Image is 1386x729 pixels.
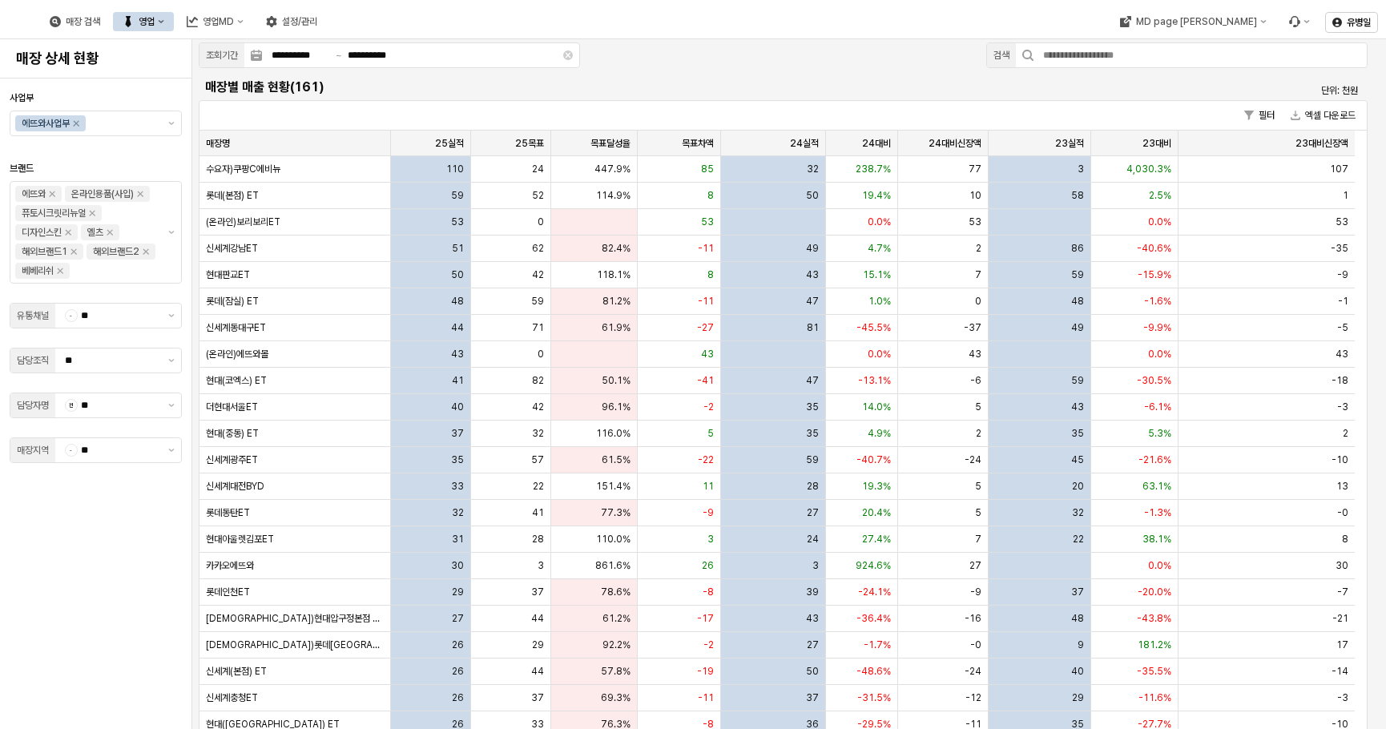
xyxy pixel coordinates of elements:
h5: 매장별 매출 현황(161) [205,79,1069,95]
span: 44 [531,612,544,625]
span: 96.1% [602,401,631,413]
span: 카카오에뜨와 [206,559,254,572]
span: 3 [538,559,544,572]
span: 41 [532,506,544,519]
span: 32 [532,427,544,440]
span: 37 [451,427,464,440]
span: 37 [531,691,544,704]
span: -43.8% [1137,612,1171,625]
span: 수요자)쿠팡C에비뉴 [206,163,280,175]
span: 40 [451,401,464,413]
span: 0.0% [868,215,891,228]
span: 33 [451,480,464,493]
button: 제안 사항 표시 [162,393,181,417]
span: 37 [806,691,819,704]
span: 53 [701,215,714,228]
span: 82.4% [602,242,631,255]
div: 조회기간 [206,47,238,63]
span: 9 [1078,638,1084,651]
div: Remove 베베리쉬 [57,268,63,274]
span: 32 [807,163,819,175]
span: 28 [807,480,819,493]
span: 현대(중동) ET [206,427,259,440]
span: -18 [1332,374,1348,387]
span: 23대비 [1142,137,1171,150]
p: 단위: 천원 [1183,83,1358,98]
div: 영업 [113,12,174,31]
span: -14 [1332,665,1348,678]
span: 5 [707,427,714,440]
div: 설정/관리 [282,16,317,27]
span: 43 [701,348,714,360]
span: 48 [1071,295,1084,308]
span: 116.0% [596,427,631,440]
span: 27.4% [862,533,891,546]
button: 제안 사항 표시 [162,438,181,462]
span: 24대비 [862,137,891,150]
span: 3 [707,533,714,546]
span: 47 [806,374,819,387]
span: 2 [976,427,981,440]
span: 0.0% [1148,559,1171,572]
span: 110.0% [596,533,631,546]
span: 41 [452,374,464,387]
span: 861.6% [595,559,631,572]
span: -15.9% [1138,268,1171,281]
span: 151.4% [596,480,631,493]
span: 39 [806,586,819,598]
span: 1.0% [868,295,891,308]
span: 17 [1336,638,1348,651]
span: 110 [446,163,464,175]
span: -16 [965,612,981,625]
span: 27 [452,612,464,625]
span: 4,030.3% [1126,163,1171,175]
span: 26 [452,638,464,651]
span: 23실적 [1055,137,1084,150]
div: 설정/관리 [256,12,327,31]
span: 27 [807,638,819,651]
span: 35 [806,427,819,440]
span: 47 [806,295,819,308]
span: 59 [451,189,464,202]
span: 5 [975,506,981,519]
span: -6 [970,374,981,387]
span: -1.7% [864,638,891,651]
span: -0 [970,638,981,651]
span: -11 [698,295,714,308]
span: -20.0% [1138,586,1171,598]
span: 0 [538,348,544,360]
div: Remove 에뜨와 [49,191,55,197]
div: 유통채널 [17,308,49,324]
span: 신세계광주ET [206,453,258,466]
span: 사업부 [10,92,34,103]
div: 해외브랜드2 [93,244,139,260]
span: 71 [532,321,544,334]
span: -13.1% [858,374,891,387]
span: 26 [702,559,714,572]
span: -24 [965,665,981,678]
span: [DEMOGRAPHIC_DATA])롯데[GEOGRAPHIC_DATA]본점ET [206,638,384,651]
span: 29 [452,586,464,598]
div: Menu item 6 [1279,12,1319,31]
span: 신세계대전BYD [206,480,264,493]
button: 매장 검색 [40,12,110,31]
span: 19.3% [862,480,891,493]
span: 58 [1071,189,1084,202]
span: -45.5% [856,321,891,334]
span: 25목표 [515,137,544,150]
span: 92.2% [602,638,631,651]
div: Remove 퓨토시크릿리뉴얼 [89,210,95,216]
span: 35 [451,453,464,466]
span: [DEMOGRAPHIC_DATA])현대압구정본점 ET [206,612,384,625]
span: 1 [1343,189,1348,202]
button: 영업MD [177,12,253,31]
span: -27 [697,321,714,334]
span: 24 [532,163,544,175]
span: -17 [697,612,714,625]
div: Remove 해외브랜드1 [71,248,77,255]
span: 2.5% [1149,189,1171,202]
span: 59 [1071,374,1084,387]
span: 브랜드 [10,163,34,174]
div: 에뜨와 [22,186,46,202]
